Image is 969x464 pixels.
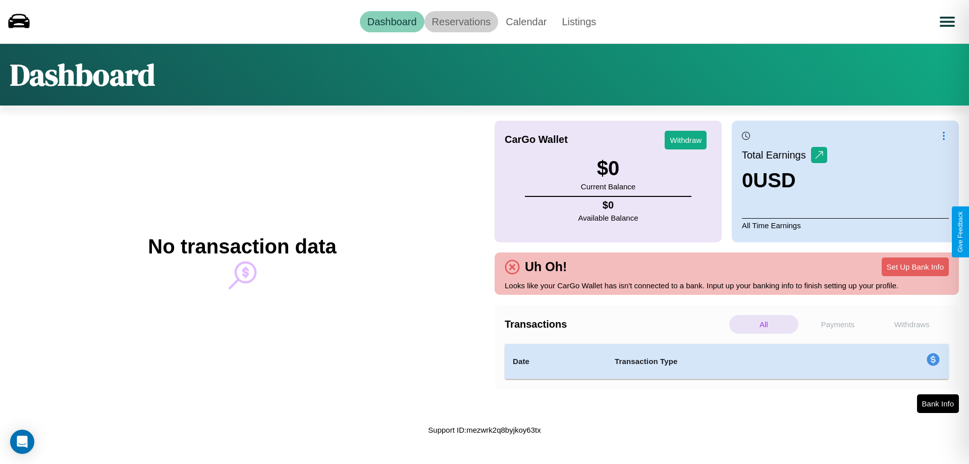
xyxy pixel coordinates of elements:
button: Bank Info [917,394,959,413]
p: Looks like your CarGo Wallet has isn't connected to a bank. Input up your banking info to finish ... [505,279,949,292]
h4: CarGo Wallet [505,134,568,145]
button: Withdraw [665,131,707,149]
p: All [729,315,798,334]
p: Withdraws [877,315,946,334]
a: Listings [554,11,604,32]
table: simple table [505,344,949,379]
p: All Time Earnings [742,218,949,232]
p: Support ID: mezwrk2q8byjkoy63tx [428,423,541,437]
h4: Date [513,355,599,368]
button: Open menu [933,8,961,36]
div: Give Feedback [957,212,964,252]
a: Reservations [424,11,499,32]
h4: $ 0 [578,199,638,211]
a: Dashboard [360,11,424,32]
h4: Transactions [505,319,727,330]
h3: $ 0 [581,157,635,180]
button: Set Up Bank Info [882,257,949,276]
p: Available Balance [578,211,638,225]
h3: 0 USD [742,169,827,192]
h4: Uh Oh! [520,260,572,274]
a: Calendar [498,11,554,32]
h2: No transaction data [148,235,336,258]
p: Total Earnings [742,146,811,164]
p: Current Balance [581,180,635,193]
h4: Transaction Type [615,355,844,368]
div: Open Intercom Messenger [10,430,34,454]
p: Payments [803,315,873,334]
h1: Dashboard [10,54,155,95]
